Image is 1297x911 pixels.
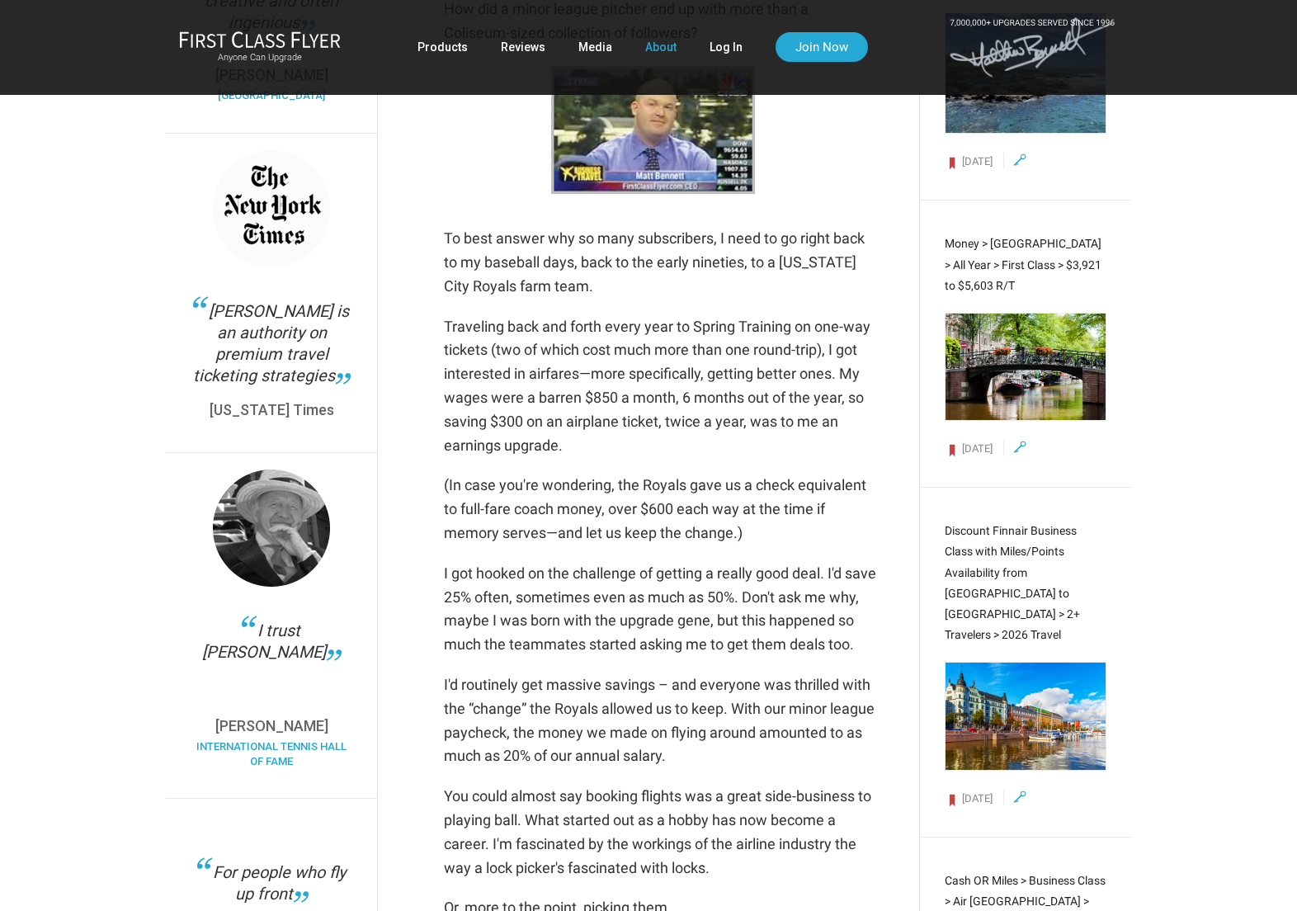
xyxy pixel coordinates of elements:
p: [PERSON_NAME] [191,719,352,734]
p: [US_STATE] Times [191,403,352,418]
span: Money > [GEOGRAPHIC_DATA] > All Year > First Class > $3,921 to $5,603 R/T [945,237,1101,291]
img: CNBC_MJB_Latest [551,66,755,194]
a: Join Now [776,32,868,62]
a: Log In [710,32,743,62]
span: [DATE] [962,792,993,805]
div: [GEOGRAPHIC_DATA] [191,88,352,116]
img: new_york_times_testimonial.png [213,150,330,267]
small: Anyone Can Upgrade [179,52,341,64]
div: International Tennis Hall of Fame [191,739,352,781]
a: First Class FlyerAnyone Can Upgrade [179,31,341,64]
span: [DATE] [962,442,993,455]
div: I trust [PERSON_NAME] [191,620,352,702]
a: Money > [GEOGRAPHIC_DATA] > All Year > First Class > $3,921 to $5,603 R/T [DATE] [945,234,1106,454]
a: Discount Finnair Business Class with Miles/Points Availability from [GEOGRAPHIC_DATA] to [GEOGRAP... [945,521,1106,804]
p: I got hooked on the challenge of getting a really good deal. I'd save 25% often, sometimes even a... [444,562,877,657]
p: You could almost say booking flights was a great side-business to playing ball. What started out ... [444,785,877,880]
a: Products [417,32,468,62]
a: Media [578,32,612,62]
a: Reviews [501,32,545,62]
span: Discount Finnair Business Class with Miles/Points Availability from [GEOGRAPHIC_DATA] to [GEOGRAP... [945,524,1080,641]
img: Collins.png [213,470,330,587]
img: First Class Flyer [179,31,341,48]
p: I'd routinely get massive savings – and everyone was thrilled with the “change” the Royals allowe... [444,673,877,768]
p: Traveling back and forth every year to Spring Training on one-way tickets (two of which cost much... [444,315,877,458]
div: [PERSON_NAME] is an authority on premium travel ticketing strategies [191,300,352,386]
span: [DATE] [962,155,993,168]
p: (In case you're wondering, the Royals gave us a check equivalent to full-fare coach money, over $... [444,474,877,545]
a: About [645,32,677,62]
p: To best answer why so many subscribers, I need to go right back to my baseball days, back to the ... [444,227,877,298]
